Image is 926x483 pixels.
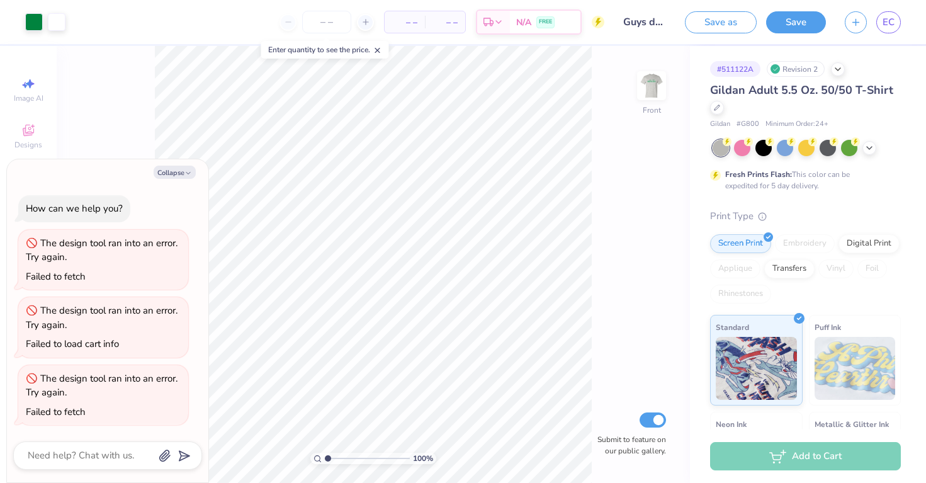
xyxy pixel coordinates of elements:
span: N/A [516,16,531,29]
div: Failed to load cart info [26,338,119,350]
span: EC [883,15,895,30]
span: Designs [14,140,42,150]
span: Metallic & Glitter Ink [815,418,889,431]
span: – – [432,16,458,29]
div: Rhinestones [710,285,771,304]
label: Submit to feature on our public gallery. [590,434,666,457]
span: Gildan Adult 5.5 Oz. 50/50 T-Shirt [710,82,893,98]
input: Untitled Design [614,9,675,35]
div: Print Type [710,209,901,224]
img: Puff Ink [815,337,896,400]
div: Failed to fetch [26,270,86,283]
span: Minimum Order: 24 + [765,119,828,130]
span: Standard [716,321,749,334]
div: Front [643,105,661,116]
span: 100 % [413,453,433,464]
div: Transfers [764,259,815,278]
div: Applique [710,259,760,278]
input: – – [302,11,351,33]
span: Image AI [14,93,43,103]
button: Save as [685,11,757,33]
button: Collapse [154,166,196,179]
strong: Fresh Prints Flash: [725,169,792,179]
span: Puff Ink [815,321,841,334]
div: The design tool ran into an error. Try again. [26,372,178,399]
div: Enter quantity to see the price. [261,41,389,59]
div: Screen Print [710,234,771,253]
div: Vinyl [818,259,854,278]
div: Failed to fetch [26,406,86,418]
span: # G800 [737,119,759,130]
span: FREE [539,18,552,26]
div: Foil [857,259,887,278]
div: The design tool ran into an error. Try again. [26,304,178,331]
img: Standard [716,337,797,400]
div: How can we help you? [26,202,123,215]
span: Gildan [710,119,730,130]
div: The design tool ran into an error. Try again. [26,237,178,264]
span: Neon Ink [716,418,747,431]
div: # 511122A [710,61,760,77]
button: Save [766,11,826,33]
div: This color can be expedited for 5 day delivery. [725,169,880,191]
div: Digital Print [838,234,900,253]
div: Revision 2 [767,61,825,77]
a: EC [876,11,901,33]
span: – – [392,16,417,29]
div: Embroidery [775,234,835,253]
img: Front [639,73,664,98]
